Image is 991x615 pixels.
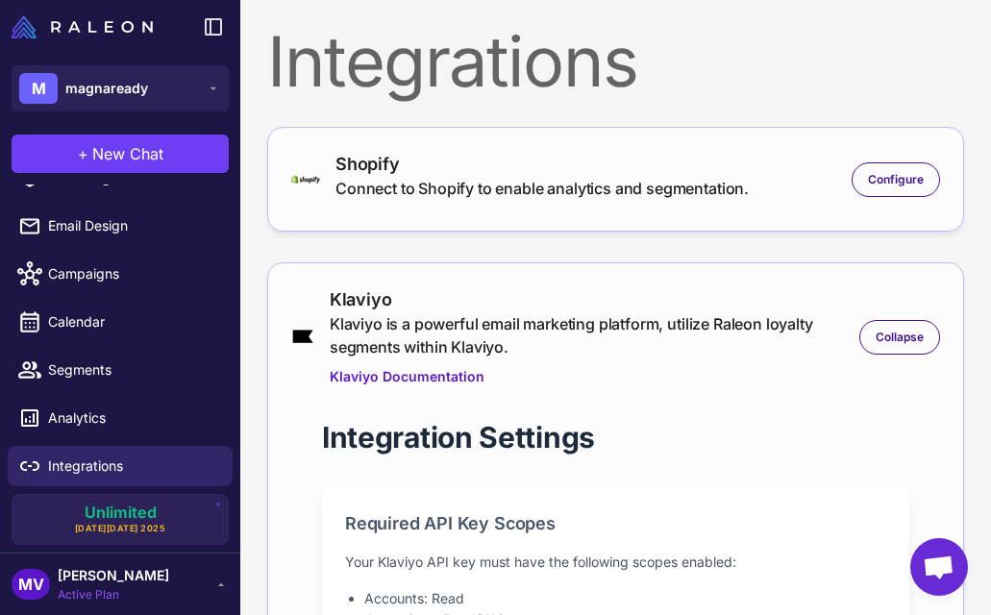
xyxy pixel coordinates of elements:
[267,27,964,96] div: Integrations
[910,538,968,596] div: Open chat
[8,206,233,246] a: Email Design
[78,142,88,165] span: +
[8,302,233,342] a: Calendar
[12,65,229,111] button: Mmagnaready
[8,446,233,486] a: Integrations
[12,15,161,38] a: Raleon Logo
[12,15,153,38] img: Raleon Logo
[12,569,50,600] div: MV
[75,522,166,535] span: [DATE][DATE] 2025
[345,552,886,573] p: Your Klaviyo API key must have the following scopes enabled:
[48,359,217,381] span: Segments
[48,455,217,477] span: Integrations
[335,151,749,177] div: Shopify
[8,350,233,390] a: Segments
[48,263,217,284] span: Campaigns
[8,254,233,294] a: Campaigns
[85,504,157,520] span: Unlimited
[335,177,749,200] div: Connect to Shopify to enable analytics and segmentation.
[12,135,229,173] button: +New Chat
[330,286,859,312] div: Klaviyo
[291,329,314,346] img: klaviyo.png
[8,398,233,438] a: Analytics
[92,142,163,165] span: New Chat
[19,73,58,104] div: M
[58,586,169,603] span: Active Plan
[291,175,320,184] img: shopify-logo-primary-logo-456baa801ee66a0a435671082365958316831c9960c480451dd0330bcdae304f.svg
[345,510,886,536] h2: Required API Key Scopes
[330,366,859,387] a: Klaviyo Documentation
[48,407,217,429] span: Analytics
[868,171,924,188] span: Configure
[48,311,217,332] span: Calendar
[364,588,886,609] li: Accounts: Read
[48,215,217,236] span: Email Design
[876,329,924,346] span: Collapse
[322,418,595,456] h1: Integration Settings
[65,78,148,99] span: magnaready
[330,312,859,358] div: Klaviyo is a powerful email marketing platform, utilize Raleon loyalty segments within Klaviyo.
[58,565,169,586] span: [PERSON_NAME]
